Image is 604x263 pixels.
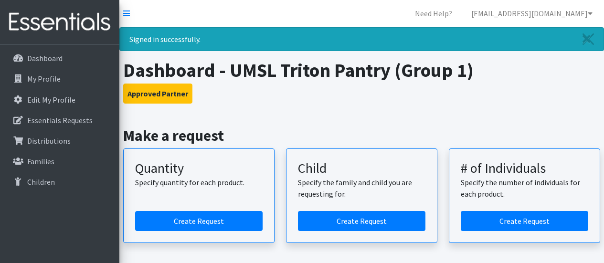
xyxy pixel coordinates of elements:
[27,116,93,125] p: Essentials Requests
[298,211,425,231] a: Create a request for a child or family
[27,177,55,187] p: Children
[461,211,588,231] a: Create a request by number of individuals
[407,4,460,23] a: Need Help?
[4,49,116,68] a: Dashboard
[298,177,425,200] p: Specify the family and child you are requesting for.
[119,27,604,51] div: Signed in successfully.
[461,177,588,200] p: Specify the number of individuals for each product.
[135,177,263,188] p: Specify quantity for each product.
[27,53,63,63] p: Dashboard
[461,160,588,177] h3: # of Individuals
[27,136,71,146] p: Distributions
[27,95,75,105] p: Edit My Profile
[4,90,116,109] a: Edit My Profile
[135,160,263,177] h3: Quantity
[123,84,192,104] button: Approved Partner
[27,74,61,84] p: My Profile
[464,4,600,23] a: [EMAIL_ADDRESS][DOMAIN_NAME]
[4,172,116,191] a: Children
[123,126,601,145] h2: Make a request
[4,131,116,150] a: Distributions
[4,69,116,88] a: My Profile
[135,211,263,231] a: Create a request by quantity
[27,157,54,166] p: Families
[123,59,601,82] h1: Dashboard - UMSL Triton Pantry (Group 1)
[298,160,425,177] h3: Child
[573,28,604,51] a: Close
[4,152,116,171] a: Families
[4,111,116,130] a: Essentials Requests
[4,6,116,38] img: HumanEssentials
